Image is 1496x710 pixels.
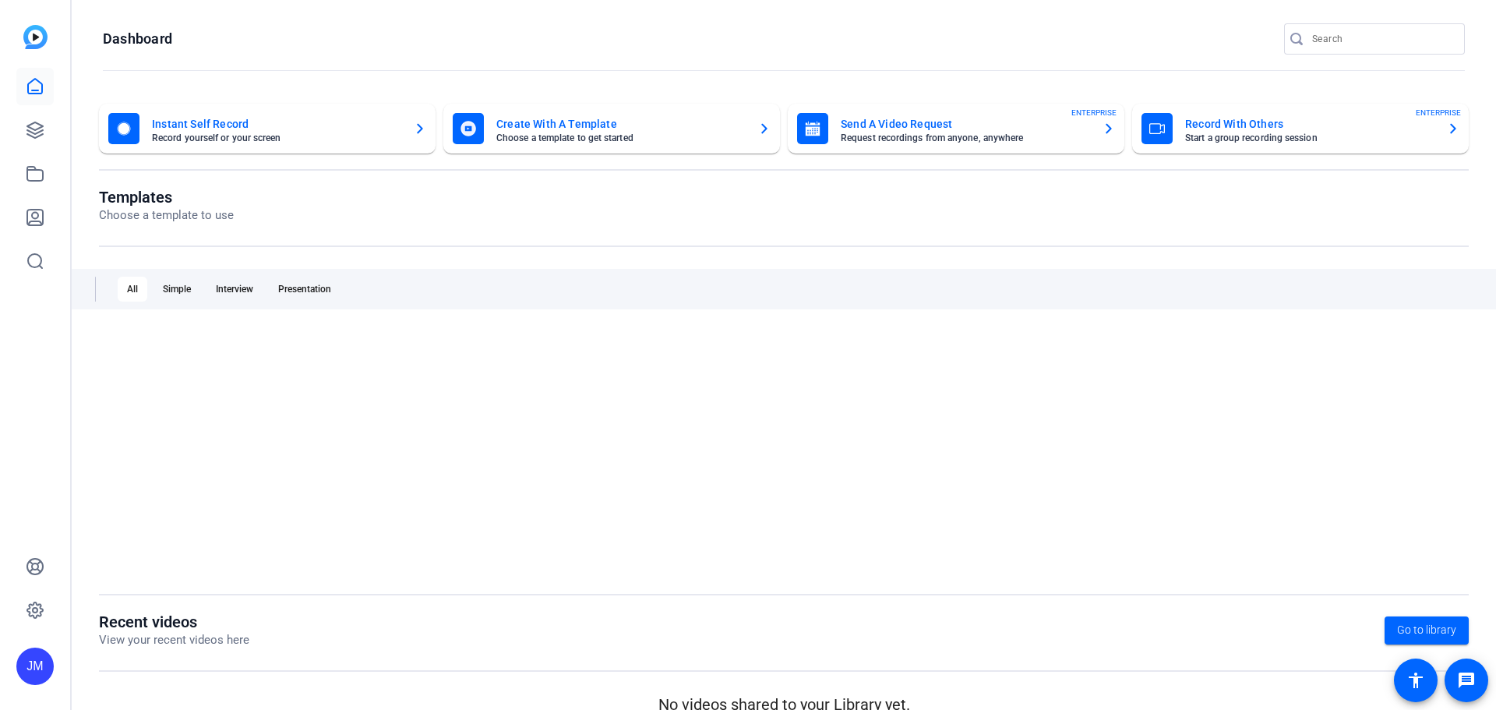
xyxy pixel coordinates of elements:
h1: Recent videos [99,613,249,631]
mat-card-subtitle: Start a group recording session [1185,133,1434,143]
div: JM [16,648,54,685]
span: ENTERPRISE [1416,107,1461,118]
div: Interview [206,277,263,302]
mat-icon: accessibility [1406,671,1425,690]
mat-icon: message [1457,671,1476,690]
mat-card-subtitle: Record yourself or your screen [152,133,401,143]
button: Create With A TemplateChoose a template to get started [443,104,780,154]
p: Choose a template to use [99,207,234,224]
mat-card-title: Create With A Template [496,115,746,133]
h1: Templates [99,188,234,207]
mat-card-subtitle: Choose a template to get started [496,133,746,143]
div: All [118,277,147,302]
mat-card-title: Record With Others [1185,115,1434,133]
a: Go to library [1385,616,1469,645]
div: Presentation [269,277,340,302]
mat-card-title: Instant Self Record [152,115,401,133]
button: Send A Video RequestRequest recordings from anyone, anywhereENTERPRISE [788,104,1124,154]
mat-card-title: Send A Video Request [841,115,1090,133]
mat-card-subtitle: Request recordings from anyone, anywhere [841,133,1090,143]
div: Simple [153,277,200,302]
p: View your recent videos here [99,631,249,649]
span: ENTERPRISE [1071,107,1117,118]
img: blue-gradient.svg [23,25,48,49]
input: Search [1312,30,1452,48]
span: Go to library [1397,622,1456,638]
button: Record With OthersStart a group recording sessionENTERPRISE [1132,104,1469,154]
h1: Dashboard [103,30,172,48]
button: Instant Self RecordRecord yourself or your screen [99,104,436,154]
